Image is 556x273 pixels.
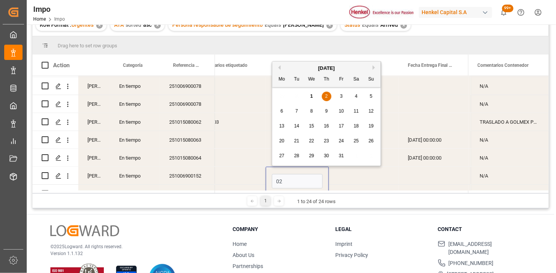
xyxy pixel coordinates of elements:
[279,153,284,158] span: 27
[354,138,359,144] span: 25
[471,149,549,167] div: Press SPACE to select this row.
[352,107,361,116] div: Choose Saturday, October 11th, 2025
[324,138,329,144] span: 23
[297,198,336,205] div: 1 to 24 of 24 rows
[471,167,549,184] div: N/A
[449,259,494,267] span: [PHONE_NUMBER]
[322,75,331,84] div: Th
[78,113,110,131] div: [PERSON_NAME]
[233,263,263,269] a: Partnerships
[352,121,361,131] div: Choose Saturday, October 18th, 2025
[160,167,215,184] div: 251006900152
[78,77,110,95] div: [PERSON_NAME]
[143,22,152,28] span: asc
[438,225,531,233] h3: Contact
[296,108,298,114] span: 7
[322,121,331,131] div: Choose Thursday, October 16th, 2025
[469,131,530,149] div: TNC
[272,65,381,72] div: [DATE]
[33,3,65,15] div: Impo
[335,252,368,258] a: Privacy Policy
[344,22,360,28] span: Status
[469,95,530,113] div: VMODAL / ROFE
[114,22,124,28] span: ATA
[32,95,215,113] div: Press SPACE to select this row.
[279,123,284,129] span: 13
[322,107,331,116] div: Choose Thursday, October 9th, 2025
[32,167,215,185] div: Press SPACE to select this row.
[367,136,376,146] div: Choose Sunday, October 26th, 2025
[40,22,71,28] span: Row Format :
[471,95,549,113] div: Press SPACE to select this row.
[32,149,215,167] div: Press SPACE to select this row.
[272,174,323,189] input: DD-MM-YYYY
[110,131,160,149] div: En tiempo
[160,113,215,131] div: 251015080062
[276,65,281,70] button: Previous Month
[471,149,549,166] div: N/A
[110,185,160,202] div: En tiempo
[292,151,302,161] div: Choose Tuesday, October 28th, 2025
[294,123,299,129] span: 14
[96,22,103,29] div: ✕
[78,131,110,149] div: [PERSON_NAME]
[339,138,344,144] span: 24
[292,75,302,84] div: Tu
[261,196,270,206] div: 1
[326,22,333,29] div: ✕
[469,149,530,166] div: TNC
[233,252,255,258] a: About Us
[110,95,160,113] div: En tiempo
[126,22,141,28] span: sorted
[277,121,287,131] div: Choose Monday, October 13th, 2025
[340,94,343,99] span: 3
[50,243,214,250] p: © 2025 Logward. All rights reserved.
[110,113,160,131] div: En tiempo
[309,138,314,144] span: 22
[471,95,549,113] div: N/A
[370,94,373,99] span: 5
[32,77,215,95] div: Press SPACE to select this row.
[352,75,361,84] div: Sa
[123,63,142,68] span: Categoría
[309,153,314,158] span: 29
[277,136,287,146] div: Choose Monday, October 20th, 2025
[110,77,160,95] div: En tiempo
[335,241,352,247] a: Imprint
[189,185,266,202] div: NOM 050 (DIRECCIÓN)
[352,136,361,146] div: Choose Saturday, October 25th, 2025
[448,240,531,256] span: [EMAIL_ADDRESS][DOMAIN_NAME]
[367,121,376,131] div: Choose Sunday, October 19th, 2025
[399,149,469,166] div: [DATE] 00:00:00
[337,151,346,161] div: Choose Friday, October 31st, 2025
[325,94,328,99] span: 2
[367,107,376,116] div: Choose Sunday, October 12th, 2025
[189,113,266,131] div: NOM 003
[233,241,247,247] a: Home
[71,22,94,28] span: Urgentes
[471,185,549,202] div: DIFERENCIA PESO EN REVALIDADO Y HBL (BL OK 01.10) | TRASLADO A GOLMEX POR CANTIDAD DE ETIQUETAS
[279,138,284,144] span: 20
[292,136,302,146] div: Choose Tuesday, October 21st, 2025
[512,4,530,21] button: Help Center
[373,65,377,70] button: Next Month
[172,22,263,28] span: Persona responsable de seguimiento
[307,75,317,84] div: We
[349,6,414,19] img: Henkel%20logo.jpg_1689854090.jpg
[292,107,302,116] div: Choose Tuesday, October 7th, 2025
[78,95,110,113] div: [PERSON_NAME]
[199,63,247,68] span: Comentarios etiquetado
[369,123,373,129] span: 19
[419,5,495,19] button: Henkel Capital S.A
[294,153,299,158] span: 28
[32,185,215,203] div: Press SPACE to select this row.
[337,121,346,131] div: Choose Friday, October 17th, 2025
[275,89,379,163] div: month 2025-10
[339,123,344,129] span: 17
[277,75,287,84] div: Mo
[335,225,428,233] h3: Legal
[369,108,373,114] span: 12
[354,123,359,129] span: 18
[471,77,549,95] div: Press SPACE to select this row.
